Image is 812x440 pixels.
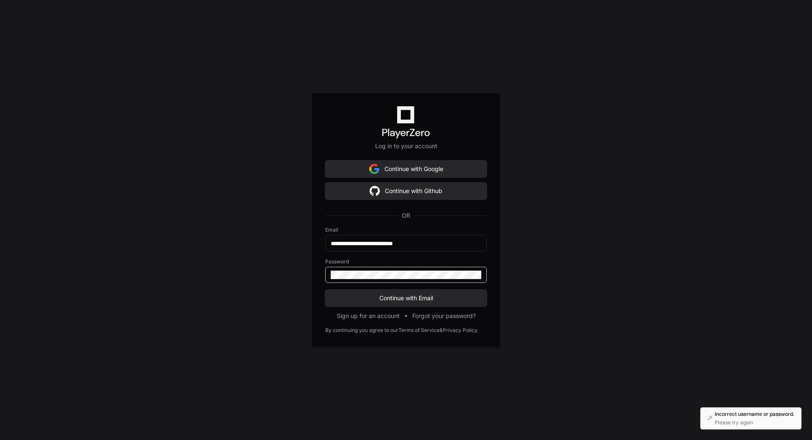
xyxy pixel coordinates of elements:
[325,161,487,177] button: Continue with Google
[715,411,795,418] p: Incorrect username or password.
[325,227,487,233] label: Email
[325,258,487,265] label: Password
[412,312,476,320] button: Forgot your password?
[398,327,439,334] a: Terms of Service
[715,419,795,426] p: Please try again
[443,327,478,334] a: Privacy Policy.
[325,290,487,307] button: Continue with Email
[325,327,398,334] div: By continuing you agree to our
[398,211,414,220] span: OR
[370,183,380,199] img: Sign in with google
[325,142,487,150] p: Log in to your account
[325,183,487,199] button: Continue with Github
[369,161,379,177] img: Sign in with google
[439,327,443,334] div: &
[325,294,487,302] span: Continue with Email
[337,312,400,320] button: Sign up for an account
